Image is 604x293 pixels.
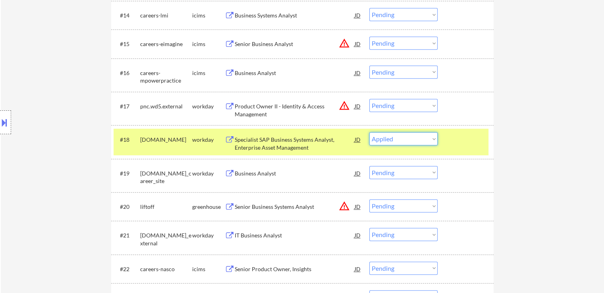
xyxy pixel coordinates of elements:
div: Specialist SAP Business Systems Analyst, Enterprise Asset Management [235,136,355,151]
div: Senior Business Analyst [235,40,355,48]
div: IT Business Analyst [235,231,355,239]
div: workday [192,102,225,110]
div: Business Analyst [235,69,355,77]
div: pnc.wd5.external [140,102,192,110]
div: icims [192,12,225,19]
div: JD [354,37,362,51]
div: #20 [120,203,134,211]
div: JD [354,166,362,180]
div: Business Analyst [235,170,355,177]
div: Business Systems Analyst [235,12,355,19]
div: workday [192,170,225,177]
div: greenhouse [192,203,225,211]
div: workday [192,136,225,144]
div: Senior Business Systems Analyst [235,203,355,211]
div: #22 [120,265,134,273]
div: #21 [120,231,134,239]
div: #14 [120,12,134,19]
div: JD [354,132,362,146]
div: careers-lmi [140,12,192,19]
button: warning_amber [339,100,350,111]
div: JD [354,8,362,22]
div: Product Owner II - Identity & Access Management [235,102,355,118]
button: warning_amber [339,38,350,49]
div: [DOMAIN_NAME]_external [140,231,192,247]
div: #15 [120,40,134,48]
div: liftoff [140,203,192,211]
div: JD [354,99,362,113]
div: JD [354,228,362,242]
button: warning_amber [339,200,350,212]
div: icims [192,40,225,48]
div: JD [354,199,362,214]
div: [DOMAIN_NAME]_career_site [140,170,192,185]
div: careers-eimagine [140,40,192,48]
div: JD [354,262,362,276]
div: careers-mpowerpractice [140,69,192,85]
div: icims [192,265,225,273]
div: workday [192,231,225,239]
div: [DOMAIN_NAME] [140,136,192,144]
div: icims [192,69,225,77]
div: Senior Product Owner, Insights [235,265,355,273]
div: JD [354,66,362,80]
div: careers-nasco [140,265,192,273]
